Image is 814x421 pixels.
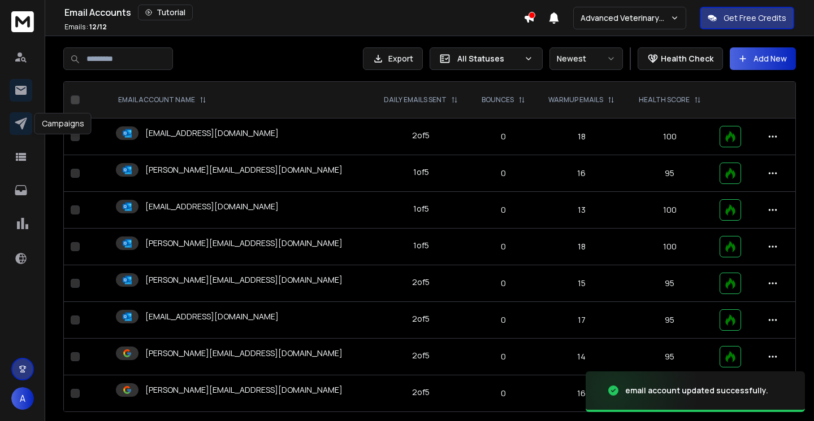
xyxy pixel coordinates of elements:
div: 2 of 5 [412,130,430,141]
p: [PERSON_NAME][EMAIL_ADDRESS][DOMAIN_NAME] [145,164,343,176]
p: [EMAIL_ADDRESS][DOMAIN_NAME] [145,128,279,139]
td: 100 [627,119,713,155]
div: 2 of 5 [412,350,430,361]
div: email account updated successfully. [625,385,768,396]
div: 1 of 5 [413,166,429,178]
p: All Statuses [457,53,519,64]
td: 14 [536,339,627,375]
p: Get Free Credits [724,12,786,24]
p: [PERSON_NAME][EMAIL_ADDRESS][DOMAIN_NAME] [145,238,343,249]
p: BOUNCES [482,95,514,104]
td: 100 [627,229,713,265]
div: EMAIL ACCOUNT NAME [118,95,206,104]
div: 2 of 5 [412,387,430,398]
p: Health Check [661,53,713,64]
p: [PERSON_NAME][EMAIL_ADDRESS][DOMAIN_NAME] [145,348,343,359]
div: 2 of 5 [412,277,430,288]
p: [PERSON_NAME][EMAIL_ADDRESS][DOMAIN_NAME] [145,274,343,286]
td: 13 [536,192,627,229]
button: Newest [549,47,623,70]
span: 12 / 12 [89,22,107,32]
p: 0 [477,388,530,399]
td: 100 [627,192,713,229]
p: 0 [477,241,530,252]
td: 18 [536,119,627,155]
div: Email Accounts [64,5,523,20]
p: 0 [477,351,530,362]
div: 2 of 5 [412,313,430,324]
button: Get Free Credits [700,7,794,29]
div: 1 of 5 [413,203,429,214]
div: Campaigns [34,113,92,134]
p: HEALTH SCORE [639,95,690,104]
button: Add New [730,47,796,70]
p: 0 [477,278,530,289]
td: 18 [536,229,627,265]
button: Health Check [638,47,723,70]
td: 16 [536,155,627,192]
td: 95 [627,155,713,192]
p: [PERSON_NAME][EMAIL_ADDRESS][DOMAIN_NAME] [145,384,343,396]
p: 0 [477,204,530,216]
p: Advanced Veterinary Nutrition [581,12,670,24]
p: [EMAIL_ADDRESS][DOMAIN_NAME] [145,201,279,212]
td: 95 [627,302,713,339]
p: Emails : [64,23,107,32]
td: 95 [627,339,713,375]
button: Export [363,47,423,70]
button: A [11,387,34,410]
div: 1 of 5 [413,240,429,251]
td: 17 [536,302,627,339]
p: 0 [477,168,530,179]
p: DAILY EMAILS SENT [384,95,447,104]
p: [EMAIL_ADDRESS][DOMAIN_NAME] [145,311,279,322]
button: Tutorial [138,5,193,20]
p: 0 [477,131,530,142]
td: 15 [536,265,627,302]
p: WARMUP EMAILS [548,95,603,104]
td: 95 [627,265,713,302]
p: 0 [477,314,530,326]
td: 16 [536,375,627,412]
